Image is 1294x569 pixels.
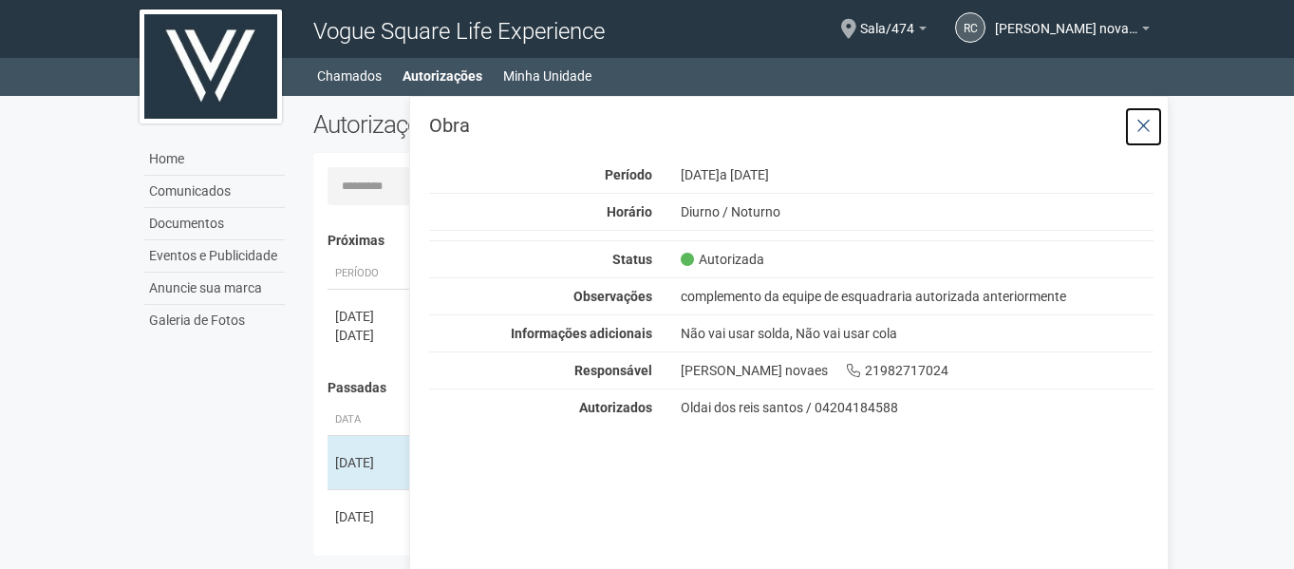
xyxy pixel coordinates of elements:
[403,63,482,89] a: Autorizações
[612,252,652,267] strong: Status
[328,234,1141,248] h4: Próximas
[313,110,720,139] h2: Autorizações
[860,3,914,36] span: Sala/474
[335,507,405,526] div: [DATE]
[328,258,413,290] th: Período
[144,208,285,240] a: Documentos
[328,381,1141,395] h4: Passadas
[720,167,769,182] span: a [DATE]
[144,305,285,336] a: Galeria de Fotos
[666,325,1169,342] div: Não vai usar solda, Não vai usar cola
[503,63,591,89] a: Minha Unidade
[860,24,927,39] a: Sala/474
[335,307,405,326] div: [DATE]
[605,167,652,182] strong: Período
[995,3,1137,36] span: renato coutinho novaes
[328,405,413,436] th: Data
[313,18,605,45] span: Vogue Square Life Experience
[955,12,985,43] a: rc
[579,400,652,415] strong: Autorizados
[144,273,285,305] a: Anuncie sua marca
[666,288,1169,305] div: complemento da equipe de esquadraria autorizada anteriormente
[317,63,382,89] a: Chamados
[144,143,285,176] a: Home
[995,24,1150,39] a: [PERSON_NAME] novaes
[666,166,1169,183] div: [DATE]
[607,204,652,219] strong: Horário
[666,203,1169,220] div: Diurno / Noturno
[144,240,285,273] a: Eventos e Publicidade
[681,251,764,268] span: Autorizada
[335,326,405,345] div: [DATE]
[573,289,652,304] strong: Observações
[511,326,652,341] strong: Informações adicionais
[666,362,1169,379] div: [PERSON_NAME] novaes 21982717024
[140,9,282,123] img: logo.jpg
[144,176,285,208] a: Comunicados
[429,116,1153,135] h3: Obra
[335,453,405,472] div: [DATE]
[574,363,652,378] strong: Responsável
[681,399,1154,416] div: Oldai dos reis santos / 04204184588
